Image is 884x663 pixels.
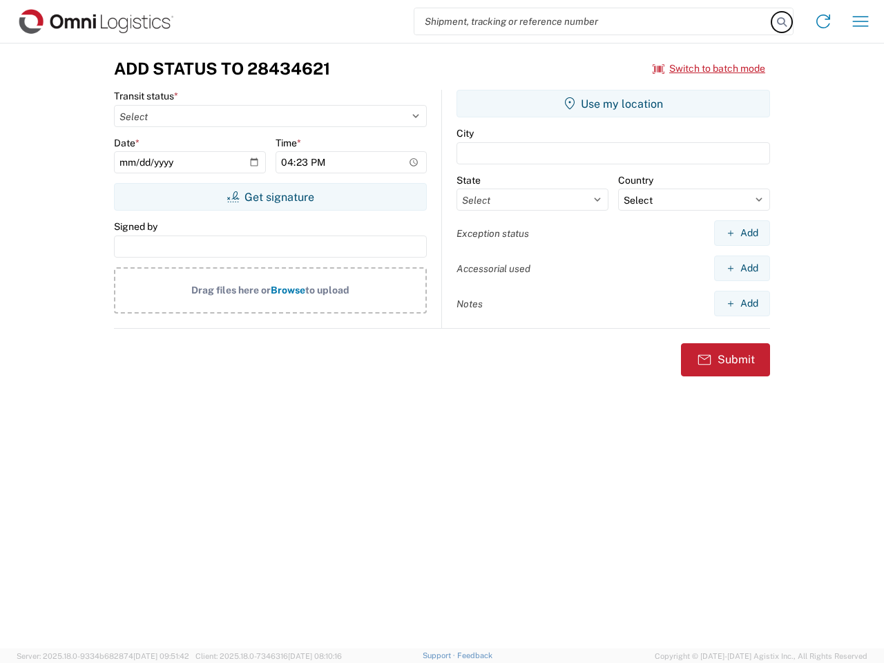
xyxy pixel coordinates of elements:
[714,256,770,281] button: Add
[114,59,330,79] h3: Add Status to 28434621
[457,174,481,186] label: State
[114,183,427,211] button: Get signature
[191,285,271,296] span: Drag files here or
[618,174,653,186] label: Country
[288,652,342,660] span: [DATE] 08:10:16
[653,57,765,80] button: Switch to batch mode
[133,652,189,660] span: [DATE] 09:51:42
[195,652,342,660] span: Client: 2025.18.0-7346316
[423,651,457,660] a: Support
[457,298,483,310] label: Notes
[114,220,157,233] label: Signed by
[457,90,770,117] button: Use my location
[114,137,140,149] label: Date
[457,262,530,275] label: Accessorial used
[714,220,770,246] button: Add
[681,343,770,376] button: Submit
[457,227,529,240] label: Exception status
[17,652,189,660] span: Server: 2025.18.0-9334b682874
[114,90,178,102] label: Transit status
[276,137,301,149] label: Time
[655,650,867,662] span: Copyright © [DATE]-[DATE] Agistix Inc., All Rights Reserved
[714,291,770,316] button: Add
[457,127,474,140] label: City
[414,8,772,35] input: Shipment, tracking or reference number
[305,285,349,296] span: to upload
[457,651,492,660] a: Feedback
[271,285,305,296] span: Browse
